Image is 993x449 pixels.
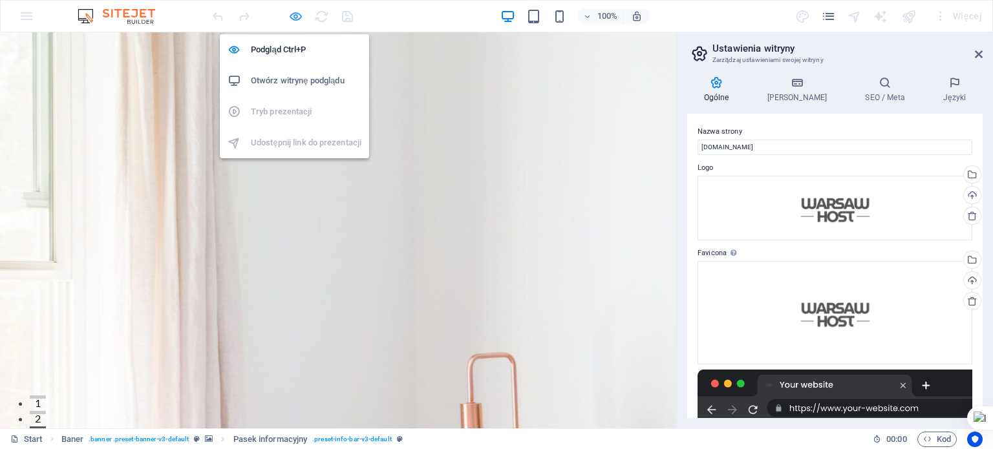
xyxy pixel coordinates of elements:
[698,140,972,155] input: Nazwa...
[597,8,618,24] h6: 100%
[251,42,361,57] h6: Podgląd Ctrl+P
[873,432,907,447] h6: Czas sesji
[698,261,972,364] div: warsawhostlogo500x300px2-tGlmoBB8XtT1z_77KuE2Pg-R79fItPnHkYyiBl4NmS5xA.png
[61,432,403,447] nav: breadcrumb
[698,124,972,140] label: Nazwa strony
[698,176,972,240] div: warsawhostlogo500x300px2-tGlmoBB8XtT1z_77KuE2Pg-T9JAco8Q-WVbM0Yw6WDV1Q.png
[886,432,906,447] span: 00 00
[233,432,308,447] span: Kliknij, aby zaznaczyć. Kliknij dwukrotnie, aby edytować
[89,432,189,447] span: . banner .preset-banner-v3-default
[698,160,972,176] label: Logo
[926,76,983,103] h4: Języki
[751,76,849,103] h4: [PERSON_NAME]
[967,432,983,447] button: Usercentrics
[923,432,951,447] span: Kod
[895,434,897,444] span: :
[712,54,957,66] h3: Zarządzaj ustawieniami swojej witryny
[578,8,624,24] button: 100%
[251,73,361,89] h6: Otwórz witrynę podglądu
[205,435,213,443] i: Ten element zawiera tło
[687,76,751,103] h4: Ogólne
[194,435,200,443] i: Ten element jest konfigurowalnym ustawieniem wstępnym
[30,363,46,366] button: 1
[917,432,957,447] button: Kod
[698,245,972,261] label: Favicona
[312,432,392,447] span: . preset-info-bar-v3-default
[74,8,171,24] img: Editor Logo
[10,432,43,447] a: Kliknij, aby anulować zaznaczenie. Kliknij dwukrotnie, aby otworzyć Strony
[61,432,83,447] span: Kliknij, aby zaznaczyć. Kliknij dwukrotnie, aby edytować
[397,435,403,443] i: Ten element jest konfigurowalnym ustawieniem wstępnym
[712,43,983,54] h2: Ustawienia witryny
[30,394,46,397] button: 3
[30,379,46,382] button: 2
[820,8,836,24] button: pages
[849,76,927,103] h4: SEO / Meta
